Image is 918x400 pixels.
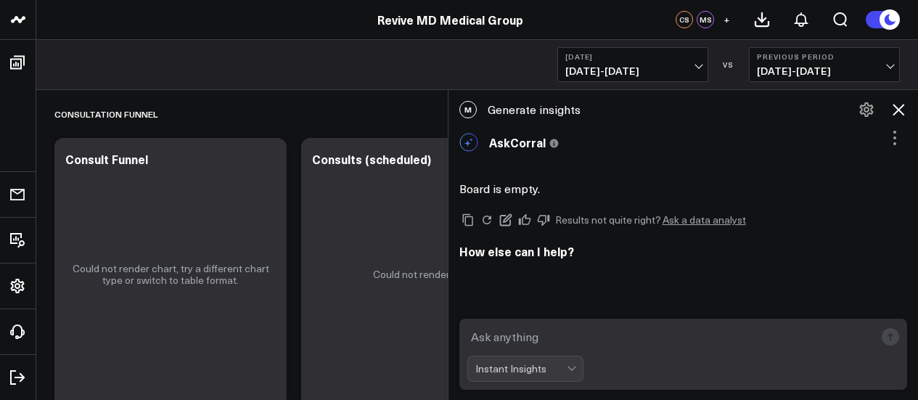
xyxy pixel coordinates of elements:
[716,60,742,69] div: VS
[718,11,735,28] button: +
[724,15,730,25] span: +
[663,215,746,225] a: Ask a data analyst
[565,52,700,61] b: [DATE]
[489,134,546,150] span: AskCorral
[555,213,661,226] span: Results not quite right?
[565,65,700,77] span: [DATE] - [DATE]
[312,151,431,167] div: Consults (scheduled)
[697,11,714,28] div: MS
[557,47,708,82] button: [DATE][DATE]-[DATE]
[757,65,892,77] span: [DATE] - [DATE]
[749,47,900,82] button: Previous Period[DATE]-[DATE]
[676,11,693,28] div: CS
[459,243,908,259] h2: How else can I help?
[65,151,148,167] div: Consult Funnel
[757,52,892,61] b: Previous Period
[69,263,272,286] p: Could not render chart, try a different chart type or switch to table format.
[475,363,567,375] div: Instant Insights
[459,101,477,118] span: M
[459,211,477,229] button: Copy
[54,97,157,131] div: Consultation Funnel
[377,12,523,28] a: Revive MD Medical Group
[373,269,708,280] p: Could not render chart, try a different chart type or switch to table format.
[459,181,908,197] p: Board is empty.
